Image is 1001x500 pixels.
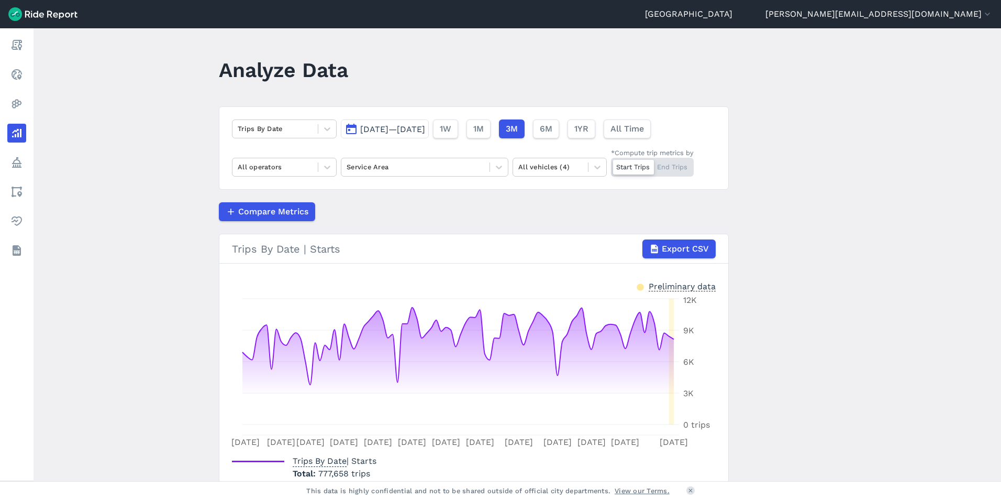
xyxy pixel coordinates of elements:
[7,94,26,113] a: Heatmaps
[610,123,644,135] span: All Time
[7,124,26,143] a: Analyze
[7,36,26,55] a: Report
[293,453,347,467] span: Trips By Date
[543,437,572,447] tspan: [DATE]
[8,7,77,21] img: Ride Report
[505,437,533,447] tspan: [DATE]
[645,8,732,20] a: [GEOGRAPHIC_DATA]
[683,295,697,305] tspan: 12K
[466,437,494,447] tspan: [DATE]
[238,205,308,218] span: Compare Metrics
[642,240,716,258] button: Export CSV
[296,437,325,447] tspan: [DATE]
[568,119,595,138] button: 1YR
[440,123,451,135] span: 1W
[432,437,460,447] tspan: [DATE]
[7,182,26,201] a: Areas
[433,119,458,138] button: 1W
[506,123,518,135] span: 3M
[330,437,358,447] tspan: [DATE]
[7,241,26,260] a: Datasets
[499,119,525,138] button: 3M
[293,480,404,493] p: 8,761 trips
[604,119,651,138] button: All Time
[611,148,694,158] div: *Compute trip metrics by
[318,469,370,479] span: 777,658 trips
[540,123,552,135] span: 6M
[293,469,318,479] span: Total
[219,202,315,221] button: Compare Metrics
[574,123,588,135] span: 1YR
[7,153,26,172] a: Policy
[611,437,639,447] tspan: [DATE]
[398,437,426,447] tspan: [DATE]
[341,119,429,138] button: [DATE]—[DATE]
[219,56,348,84] h1: Analyze Data
[293,456,376,466] span: | Starts
[765,8,993,20] button: [PERSON_NAME][EMAIL_ADDRESS][DOMAIN_NAME]
[683,357,694,367] tspan: 6K
[683,325,694,335] tspan: 9K
[360,124,425,134] span: [DATE]—[DATE]
[232,240,716,258] div: Trips By Date | Starts
[533,119,559,138] button: 6M
[7,212,26,231] a: Health
[7,65,26,84] a: Realtime
[662,243,709,255] span: Export CSV
[649,280,716,291] div: Preliminary data
[660,437,688,447] tspan: [DATE]
[267,437,295,447] tspan: [DATE]
[231,437,260,447] tspan: [DATE]
[473,123,484,135] span: 1M
[683,388,694,398] tspan: 3K
[364,437,392,447] tspan: [DATE]
[615,486,670,496] a: View our Terms.
[577,437,606,447] tspan: [DATE]
[466,119,491,138] button: 1M
[683,420,710,430] tspan: 0 trips
[293,478,362,492] span: Median Per Day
